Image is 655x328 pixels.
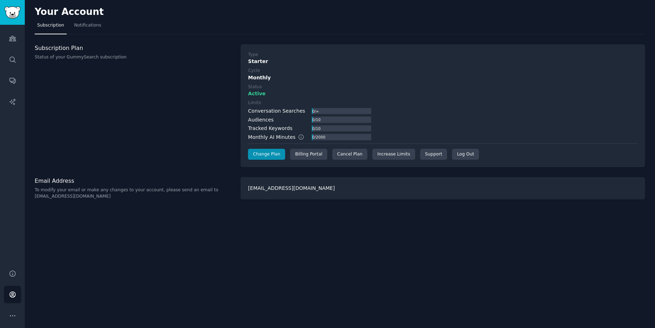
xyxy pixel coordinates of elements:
[312,125,321,132] div: 0 / 10
[4,6,21,19] img: GummySearch logo
[452,149,479,160] div: Log Out
[248,116,273,124] div: Audiences
[248,52,258,58] div: Type
[248,134,311,141] div: Monthly AI Minutes
[37,22,64,29] span: Subscription
[35,54,233,61] p: Status of your GummySearch subscription
[35,187,233,199] p: To modify your email or make any changes to your account, please send an email to [EMAIL_ADDRESS]...
[35,44,233,52] h3: Subscription Plan
[312,108,320,114] div: 0 / ∞
[312,117,321,123] div: 0 / 10
[248,149,285,160] a: Change Plan
[372,149,415,160] a: Increase Limits
[332,149,367,160] div: Cancel Plan
[248,90,265,97] span: Active
[248,125,292,132] div: Tracked Keywords
[35,6,104,18] h2: Your Account
[74,22,101,29] span: Notifications
[248,100,261,106] div: Limits
[248,58,638,65] div: Starter
[248,84,262,90] div: Status
[248,68,260,74] div: Cycle
[312,134,326,140] div: 0 / 2000
[248,74,638,81] div: Monthly
[35,177,233,185] h3: Email Address
[35,20,67,34] a: Subscription
[72,20,104,34] a: Notifications
[241,177,645,199] div: [EMAIL_ADDRESS][DOMAIN_NAME]
[420,149,447,160] a: Support
[248,107,305,115] div: Conversation Searches
[290,149,327,160] div: Billing Portal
